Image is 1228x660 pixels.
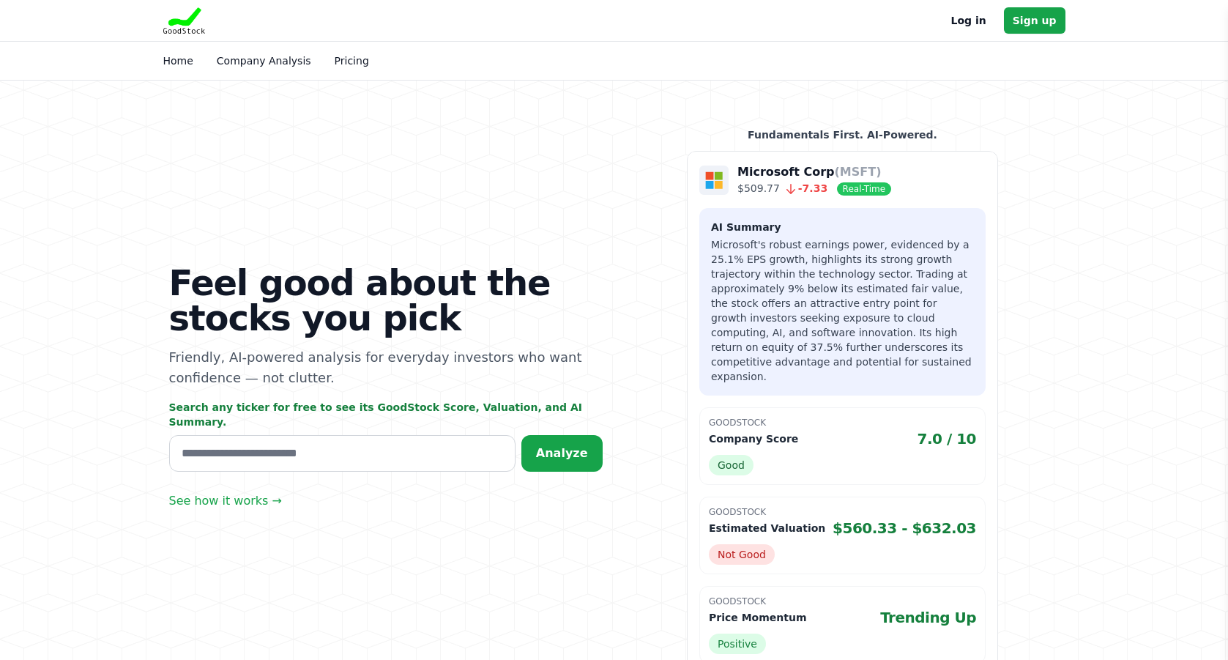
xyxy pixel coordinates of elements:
[169,400,603,429] p: Search any ticker for free to see its GoodStock Score, Valuation, and AI Summary.
[217,55,311,67] a: Company Analysis
[737,181,891,196] p: $509.77
[709,634,766,654] span: Positive
[835,165,882,179] span: (MSFT)
[951,12,986,29] a: Log in
[335,55,369,67] a: Pricing
[699,166,729,195] img: Company Logo
[163,55,193,67] a: Home
[780,182,827,194] span: -7.33
[709,455,753,475] span: Good
[918,429,977,449] span: 7.0 / 10
[709,521,825,535] p: Estimated Valuation
[880,607,976,628] span: Trending Up
[687,127,998,142] p: Fundamentals First. AI-Powered.
[163,7,206,34] img: Goodstock Logo
[711,237,974,384] p: Microsoft's robust earnings power, evidenced by a 25.1% EPS growth, highlights its strong growth ...
[709,544,775,565] span: Not Good
[709,596,976,607] p: GoodStock
[833,518,976,538] span: $560.33 - $632.03
[1004,7,1065,34] a: Sign up
[709,431,798,446] p: Company Score
[536,446,588,460] span: Analyze
[709,610,806,625] p: Price Momentum
[521,435,603,472] button: Analyze
[737,163,891,181] p: Microsoft Corp
[837,182,891,196] span: Real-Time
[709,506,976,518] p: GoodStock
[169,347,603,388] p: Friendly, AI-powered analysis for everyday investors who want confidence — not clutter.
[169,492,282,510] a: See how it works →
[169,265,603,335] h1: Feel good about the stocks you pick
[709,417,976,429] p: GoodStock
[711,220,974,234] h3: AI Summary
